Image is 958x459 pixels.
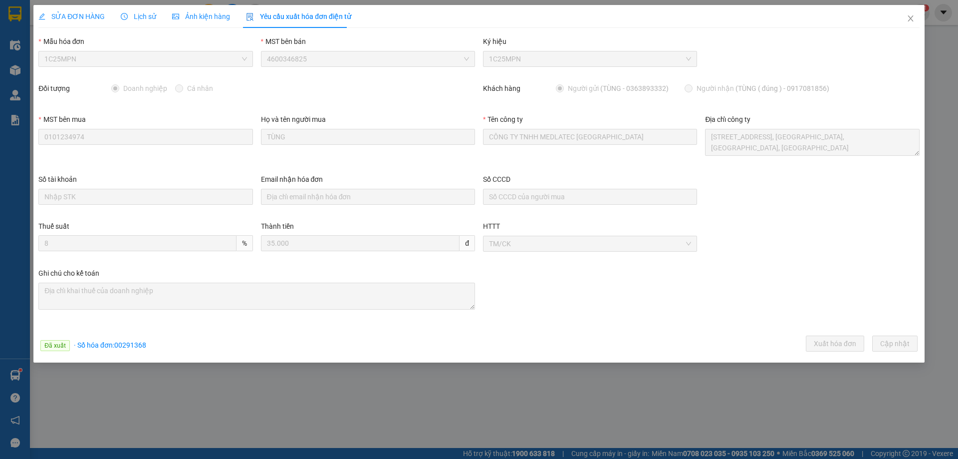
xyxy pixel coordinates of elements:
label: Email nhận hóa đơn [261,175,323,183]
label: MST bên mua [38,115,85,123]
span: Yêu cầu xuất hóa đơn điện tử [246,12,351,20]
span: Cá nhân [183,83,217,94]
label: Thành tiền [261,222,294,230]
span: clock-circle [121,13,128,20]
span: SỬA ĐƠN HÀNG [38,12,105,20]
input: Tên công ty [483,129,697,145]
textarea: Ghi chú đơn hàng Ghi chú cho kế toán [38,283,475,310]
label: Họ và tên người mua [261,115,326,123]
label: Số CCCD [483,175,510,183]
span: (TÙNG ( đúng ) - 0917081856) [735,84,829,92]
label: Thuế suất [38,222,69,230]
span: Lịch sử [121,12,156,20]
input: Thuế suất [38,235,236,251]
span: (TÙNG - 0363893332) [600,84,669,92]
span: Ảnh kiện hàng [172,12,230,20]
input: Họ và tên người mua [261,129,475,145]
label: Đối tượng [38,84,70,92]
label: Số tài khoản [38,175,77,183]
label: Ký hiệu [483,37,506,45]
label: Tên công ty [483,115,523,123]
span: edit [38,13,45,20]
label: Mẫu hóa đơn [38,37,84,45]
label: Ghi chú cho kế toán [38,269,99,277]
span: % [237,235,253,251]
span: 4600346825 [267,51,469,66]
span: 1C25MPN [489,51,691,66]
span: đ [460,235,475,251]
input: Số CCCD [483,189,697,205]
label: HTTT [483,222,500,230]
span: Doanh nghiệp [119,83,171,94]
input: Email nhận hóa đơn [261,189,475,205]
button: Close [897,5,925,33]
span: · Số hóa đơn: 00291368 [74,341,146,349]
span: Đã xuất [40,340,70,351]
span: Người gửi [564,83,673,94]
button: Cập nhật [872,336,918,352]
label: MST bên bán [261,37,306,45]
span: picture [172,13,179,20]
span: TM/CK [489,236,691,251]
input: MST bên mua [38,129,252,145]
label: Khách hàng [483,84,520,92]
span: Người nhận [693,83,833,94]
input: Số tài khoản [38,189,252,205]
textarea: Địa chỉ công ty [705,129,919,156]
img: icon [246,13,254,21]
span: 1C25MPN [44,51,246,66]
label: Địa chỉ công ty [705,115,750,123]
span: close [907,14,915,22]
button: Xuất hóa đơn [806,336,864,352]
